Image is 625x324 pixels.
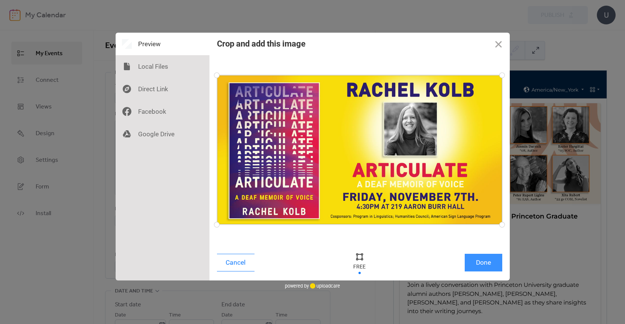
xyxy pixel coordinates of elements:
a: uploadcare [309,283,340,289]
div: Facebook [116,100,209,123]
button: Close [487,33,510,55]
div: Local Files [116,55,209,78]
div: Direct Link [116,78,209,100]
div: Crop and add this image [217,39,306,48]
div: Preview [116,33,209,55]
div: powered by [285,280,340,292]
div: Google Drive [116,123,209,145]
button: Cancel [217,254,255,271]
button: Done [465,254,502,271]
